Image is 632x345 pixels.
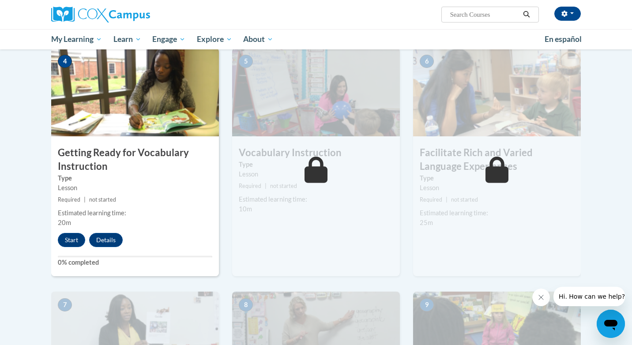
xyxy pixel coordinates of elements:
[446,196,448,203] span: |
[58,258,212,267] label: 0% completed
[597,310,625,338] iframe: 启动消息传送窗口的按钮
[539,30,587,49] a: En español
[147,29,191,49] a: Engage
[58,233,85,247] button: Start
[239,160,393,169] label: Type
[239,195,393,204] div: Estimated learning time:
[58,298,72,311] span: 7
[51,7,150,22] img: Cox Campus
[197,34,232,45] span: Explore
[270,183,297,189] span: not started
[232,48,400,136] img: Course Image
[413,146,581,173] h3: Facilitate Rich and Varied Language Experiences
[553,287,625,306] iframe: 来自公司的消息
[89,233,123,247] button: Details
[451,196,478,203] span: not started
[420,55,434,68] span: 6
[58,55,72,68] span: 4
[265,183,267,189] span: |
[108,29,147,49] a: Learn
[58,183,212,193] div: Lesson
[420,196,442,203] span: Required
[554,7,581,21] button: Account Settings
[239,205,252,213] span: 10m
[238,29,279,49] a: About
[89,196,116,203] span: not started
[420,173,574,183] label: Type
[51,7,219,22] a: Cox Campus
[420,183,574,193] div: Lesson
[113,34,141,45] span: Learn
[58,196,80,203] span: Required
[239,298,253,311] span: 8
[532,289,550,306] iframe: 关闭消息
[449,9,520,20] input: Search Courses
[58,208,212,218] div: Estimated learning time:
[545,34,582,44] span: En español
[232,146,400,160] h3: Vocabulary Instruction
[191,29,238,49] a: Explore
[413,48,581,136] img: Course Image
[420,208,574,218] div: Estimated learning time:
[51,146,219,173] h3: Getting Ready for Vocabulary Instruction
[84,196,86,203] span: |
[420,298,434,311] span: 9
[243,34,273,45] span: About
[239,169,393,179] div: Lesson
[58,219,71,226] span: 20m
[58,173,212,183] label: Type
[51,34,102,45] span: My Learning
[520,9,533,20] button: Search
[51,48,219,136] img: Course Image
[239,183,261,189] span: Required
[152,34,185,45] span: Engage
[420,219,433,226] span: 25m
[38,29,594,49] div: Main menu
[45,29,108,49] a: My Learning
[239,55,253,68] span: 5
